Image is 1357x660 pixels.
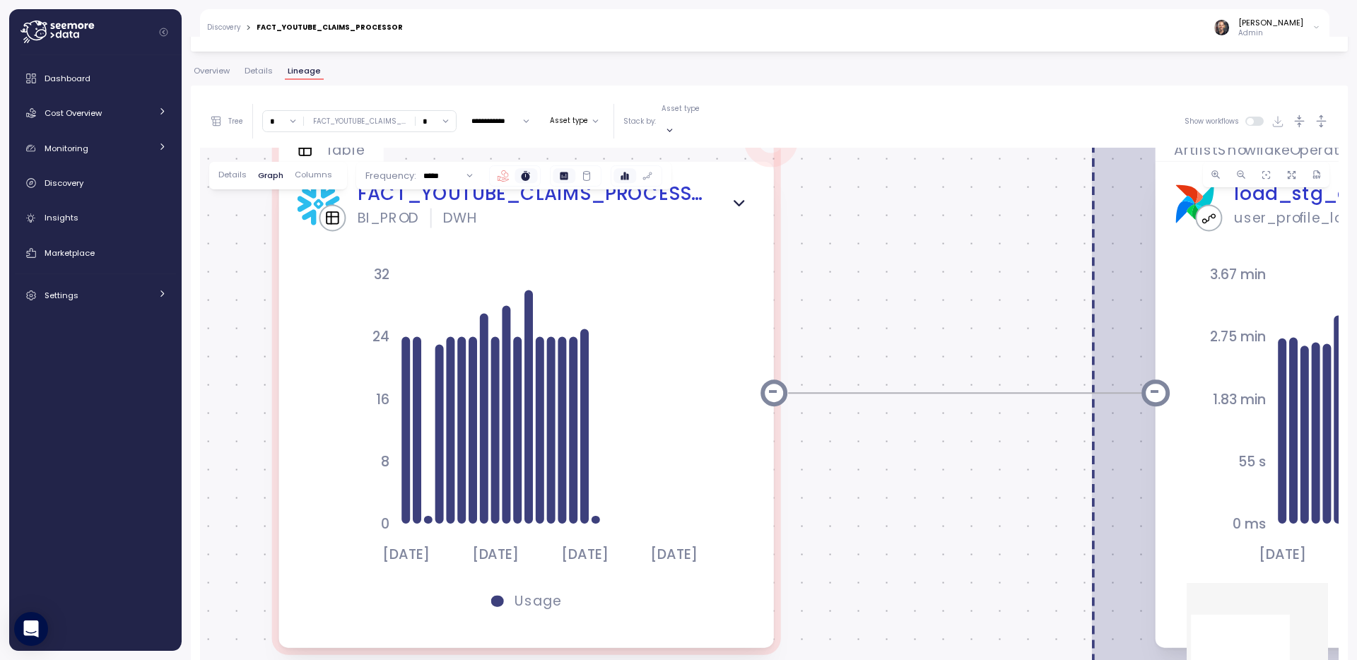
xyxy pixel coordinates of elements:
[515,592,561,611] div: Usage
[651,545,698,564] tspan: [DATE]
[15,281,176,310] a: Settings
[15,204,176,232] a: Insights
[15,169,176,197] a: Discovery
[1210,328,1266,347] tspan: 2.75 min
[1259,545,1306,564] tspan: [DATE]
[15,99,176,127] a: Cost Overview
[15,64,176,93] a: Dashboard
[376,390,389,409] tspan: 16
[45,143,88,154] span: Monitoring
[45,247,95,259] span: Marketplace
[365,169,416,183] p: Frequency:
[45,290,78,301] span: Settings
[288,67,321,75] span: Lineage
[313,117,406,126] div: FACT_YOUTUBE_CLAIMS_ ...
[1238,452,1266,471] tspan: 55 s
[245,67,273,75] span: Details
[14,612,48,646] div: Open Intercom Messenger
[15,239,176,267] a: Marketplace
[257,24,403,31] div: FACT_YOUTUBE_CLAIMS_PROCESSOR
[1173,140,1351,159] p: ArtlistSnowflakeOperator
[194,67,230,75] span: Overview
[382,545,430,564] tspan: [DATE]
[1233,515,1266,534] tspan: 0 ms
[544,112,604,129] button: Asset type
[246,23,251,33] div: >
[623,117,656,126] p: Stack by:
[358,208,418,228] div: BI_PROD
[472,545,519,564] tspan: [DATE]
[155,27,172,37] button: Collapse navigation
[1238,28,1303,38] p: Admin
[372,328,389,347] tspan: 24
[1238,17,1303,28] div: [PERSON_NAME]
[381,452,389,471] tspan: 8
[324,140,364,159] p: Table
[258,172,283,179] span: Graph
[45,73,90,84] span: Dashboard
[207,24,240,31] a: Discovery
[45,177,83,189] span: Discovery
[45,107,102,119] span: Cost Overview
[381,515,389,534] tspan: 0
[1214,20,1229,35] img: ACg8ocI2dL-zei04f8QMW842o_HSSPOvX6ScuLi9DAmwXc53VPYQOcs=s96-c
[15,134,176,163] a: Monitoring
[1185,117,1246,126] span: Show workflows
[358,180,705,208] a: FACT_YOUTUBE_CLAIMS_PROCESSOR
[295,171,332,179] span: Columns
[662,104,700,114] p: Asset type
[1213,390,1266,409] tspan: 1.83 min
[374,265,389,284] tspan: 32
[562,545,609,564] tspan: [DATE]
[45,212,78,223] span: Insights
[1210,265,1266,284] tspan: 3.67 min
[443,208,477,228] div: DWH
[218,171,247,179] span: Details
[228,117,243,126] p: Tree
